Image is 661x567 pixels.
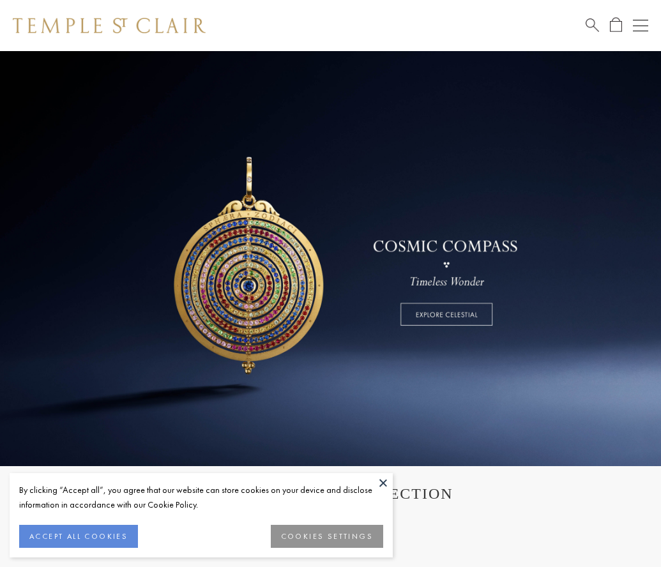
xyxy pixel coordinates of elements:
a: Open Shopping Bag [610,17,622,33]
a: Search [586,17,599,33]
button: COOKIES SETTINGS [271,525,383,548]
img: Temple St. Clair [13,18,206,33]
button: ACCEPT ALL COOKIES [19,525,138,548]
button: Open navigation [633,18,648,33]
div: By clicking “Accept all”, you agree that our website can store cookies on your device and disclos... [19,483,383,512]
